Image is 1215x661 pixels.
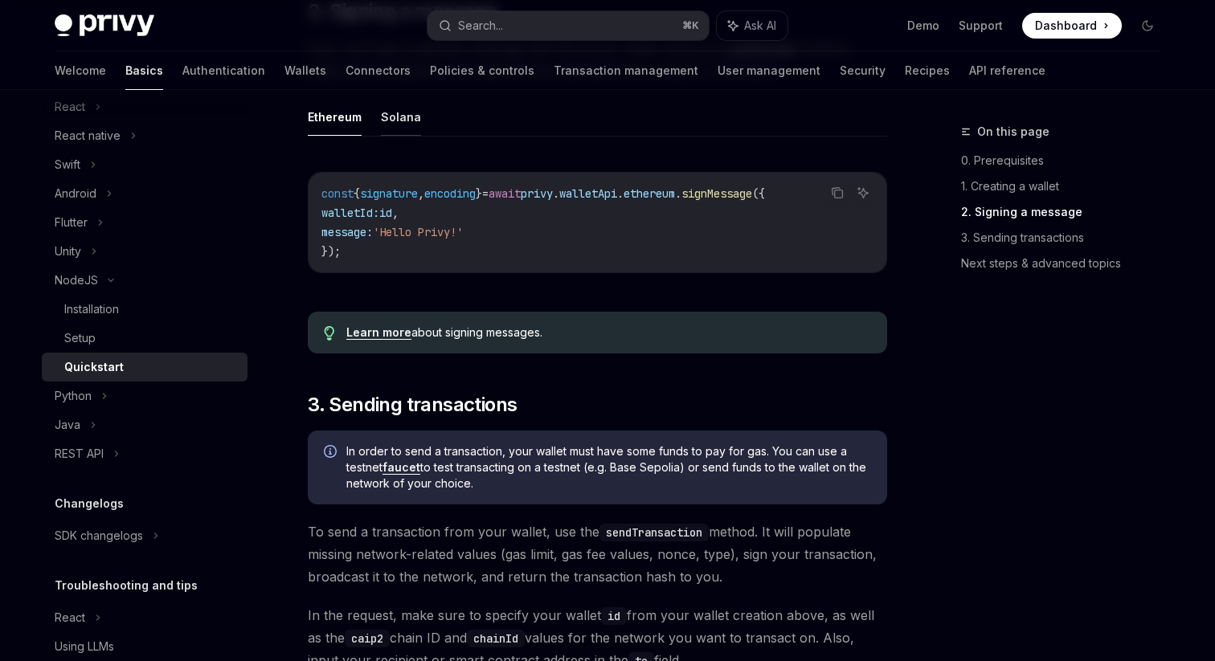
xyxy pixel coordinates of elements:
div: React [55,608,85,627]
a: Quickstart [42,353,247,382]
img: dark logo [55,14,154,37]
div: Python [55,386,92,406]
div: Android [55,184,96,203]
button: Search...⌘K [427,11,709,40]
a: Wallets [284,51,326,90]
button: Ask AI [717,11,787,40]
span: walletId: [321,206,379,220]
div: Swift [55,155,80,174]
a: Support [959,18,1003,34]
code: sendTransaction [599,524,709,541]
span: { [354,186,360,201]
a: Dashboard [1022,13,1122,39]
button: Toggle dark mode [1135,13,1160,39]
span: Ask AI [744,18,776,34]
div: React native [55,126,121,145]
span: }); [321,244,341,259]
a: Next steps & advanced topics [961,251,1173,276]
div: SDK changelogs [55,526,143,545]
div: NodeJS [55,271,98,290]
a: faucet [382,460,420,475]
a: User management [718,51,820,90]
code: chainId [467,630,525,647]
code: caip2 [345,630,390,647]
span: privy [521,186,553,201]
span: , [392,206,399,220]
span: . [675,186,681,201]
div: Setup [64,328,96,348]
a: 3. Sending transactions [961,225,1173,251]
div: Using LLMs [55,637,114,656]
span: signMessage [681,186,752,201]
a: 2. Signing a message [961,199,1173,225]
a: Setup [42,324,247,353]
span: ethereum [624,186,675,201]
button: Ethereum [308,98,362,136]
code: id [601,607,627,625]
div: Installation [64,300,119,319]
button: Copy the contents from the code block [827,182,848,203]
a: Recipes [905,51,950,90]
div: Quickstart [64,357,124,377]
span: , [418,186,424,201]
a: 0. Prerequisites [961,148,1173,173]
span: walletApi [559,186,617,201]
a: Installation [42,295,247,324]
a: Security [840,51,886,90]
h5: Troubleshooting and tips [55,576,198,595]
span: message: [321,225,373,239]
a: Connectors [346,51,411,90]
svg: Tip [324,326,335,341]
span: Dashboard [1035,18,1097,34]
a: Demo [907,18,939,34]
a: Learn more [346,325,411,340]
button: Ask AI [853,182,873,203]
a: Transaction management [554,51,698,90]
a: Using LLMs [42,632,247,661]
span: 'Hello Privy!' [373,225,463,239]
a: Authentication [182,51,265,90]
a: Welcome [55,51,106,90]
span: ({ [752,186,765,201]
div: Java [55,415,80,435]
span: = [482,186,489,201]
div: REST API [55,444,104,463]
h5: Changelogs [55,494,124,513]
span: In order to send a transaction, your wallet must have some funds to pay for gas. You can use a te... [346,443,871,492]
div: about signing messages. [346,324,871,341]
svg: Info [324,445,340,461]
div: Flutter [55,213,88,232]
a: Policies & controls [430,51,534,90]
span: const [321,186,354,201]
a: 1. Creating a wallet [961,173,1173,199]
span: id [379,206,392,220]
span: ⌘ K [682,19,699,32]
span: 3. Sending transactions [308,392,517,418]
span: . [617,186,624,201]
span: } [476,186,482,201]
a: API reference [969,51,1045,90]
span: encoding [424,186,476,201]
button: Solana [381,98,421,136]
span: On this page [977,122,1049,141]
span: To send a transaction from your wallet, use the method. It will populate missing network-related ... [308,520,887,588]
div: Search... [458,16,503,35]
div: Unity [55,242,81,261]
span: signature [360,186,418,201]
a: Basics [125,51,163,90]
span: . [553,186,559,201]
span: await [489,186,521,201]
